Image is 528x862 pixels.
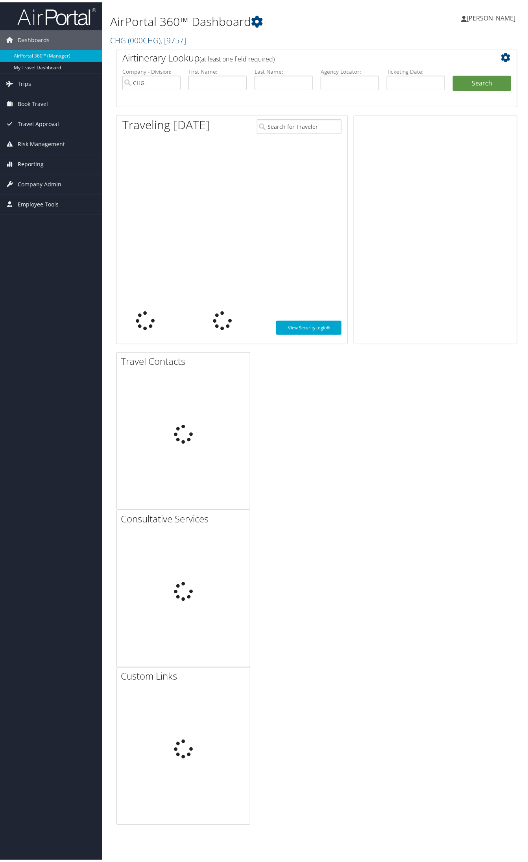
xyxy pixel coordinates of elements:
span: [PERSON_NAME] [467,11,515,20]
span: Trips [18,72,31,91]
a: View SecurityLogic® [276,318,342,333]
img: airportal-logo.png [17,5,96,24]
h2: Travel Contacts [121,352,250,366]
span: Company Admin [18,172,61,192]
span: Reporting [18,152,44,172]
h1: AirPortal 360™ Dashboard [110,11,386,28]
span: (at least one field required) [199,52,275,61]
button: Search [453,73,511,89]
label: Agency Locator: [321,65,379,73]
label: Company - Division: [122,65,181,73]
span: Employee Tools [18,192,59,212]
span: Dashboards [18,28,50,48]
label: Last Name: [255,65,313,73]
label: First Name: [188,65,247,73]
span: ( 000CHG ) [128,33,161,43]
a: [PERSON_NAME] [461,4,523,28]
a: CHG [110,33,186,43]
span: Risk Management [18,132,65,152]
span: , [ 9757 ] [161,33,186,43]
span: Book Travel [18,92,48,111]
input: Search for Traveler [257,117,341,132]
h2: Airtinerary Lookup [122,49,478,62]
span: Travel Approval [18,112,59,132]
label: Ticketing Date: [387,65,445,73]
h1: Traveling [DATE] [122,114,210,131]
